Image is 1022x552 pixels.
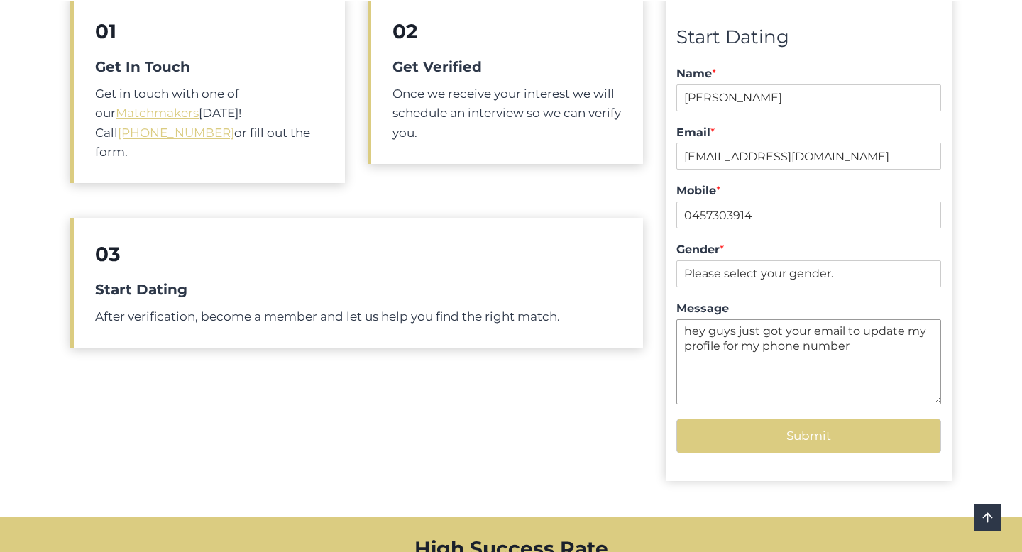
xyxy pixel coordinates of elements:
[95,307,622,326] p: After verification, become a member and let us help you find the right match.
[118,126,234,140] a: [PHONE_NUMBER]
[392,56,621,77] h5: Get Verified
[95,56,324,77] h5: Get In Touch
[95,84,324,162] p: Get in touch with one of our [DATE]! Call or fill out the form.
[676,419,941,453] button: Submit
[676,23,941,53] div: Start Dating
[676,67,941,82] label: Name
[95,239,622,269] h2: 03
[676,202,941,228] input: Mobile
[392,16,621,46] h2: 02
[95,279,622,300] h5: Start Dating
[974,504,1001,531] a: Scroll to top
[95,16,324,46] h2: 01
[676,302,941,316] label: Message
[116,106,199,120] a: Matchmakers
[392,84,621,143] p: Once we receive your interest we will schedule an interview so we can verify you.
[676,126,941,140] label: Email
[676,243,941,258] label: Gender
[676,184,941,199] label: Mobile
